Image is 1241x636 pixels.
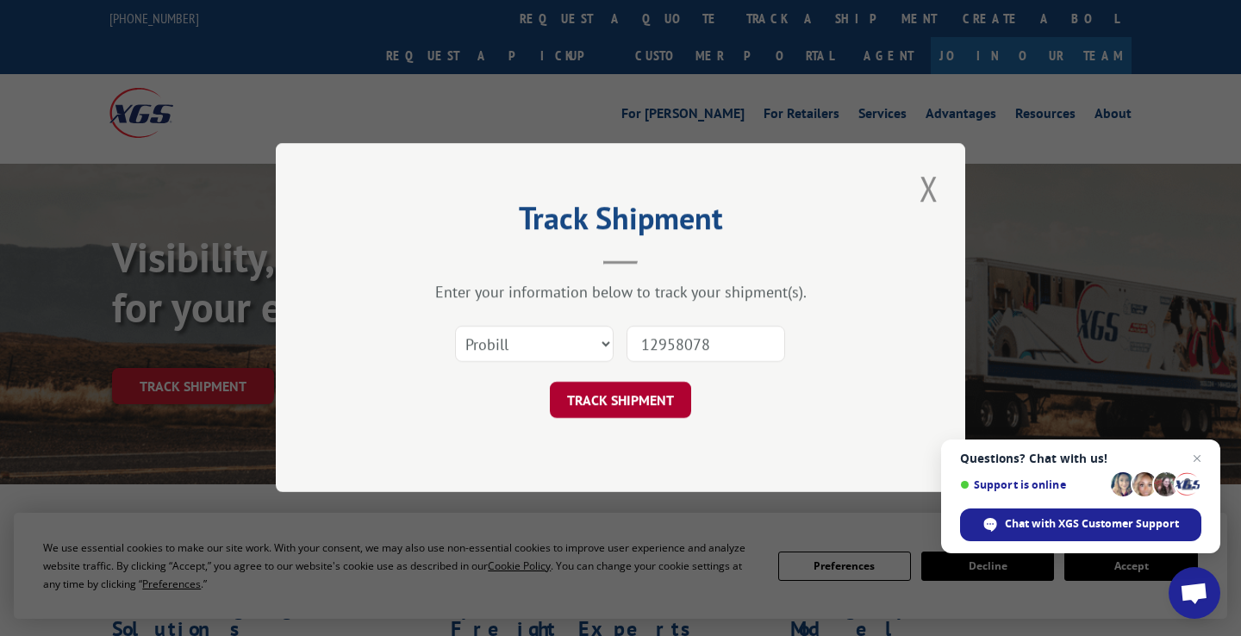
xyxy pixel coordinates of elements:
input: Number(s) [627,327,785,363]
div: Enter your information below to track your shipment(s). [362,283,879,302]
a: Open chat [1169,567,1220,619]
button: Close modal [914,165,944,212]
span: Support is online [960,478,1105,491]
span: Chat with XGS Customer Support [960,508,1201,541]
h2: Track Shipment [362,206,879,239]
button: TRACK SHIPMENT [550,383,691,419]
span: Questions? Chat with us! [960,452,1201,465]
span: Chat with XGS Customer Support [1005,516,1179,532]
